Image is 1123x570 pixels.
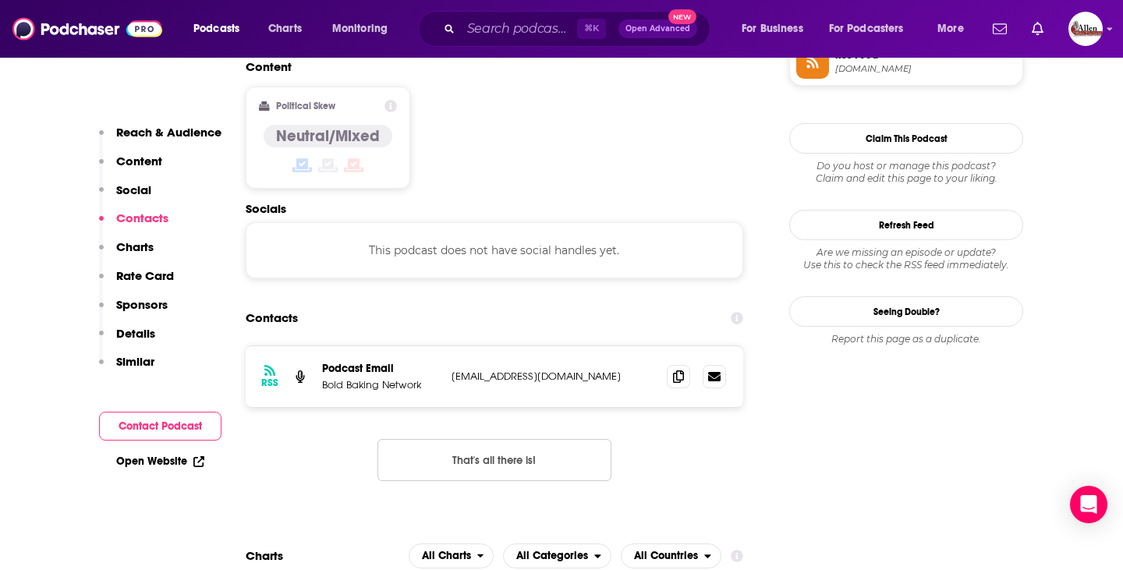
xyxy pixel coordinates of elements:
[503,543,611,568] button: open menu
[621,543,721,568] button: open menu
[409,543,494,568] button: open menu
[987,16,1013,42] a: Show notifications dropdown
[116,455,204,468] a: Open Website
[116,154,162,168] p: Content
[261,377,278,389] h3: RSS
[625,25,690,33] span: Open Advanced
[937,18,964,40] span: More
[1068,12,1103,46] button: Show profile menu
[182,16,260,41] button: open menu
[12,14,162,44] img: Podchaser - Follow, Share and Rate Podcasts
[829,18,904,40] span: For Podcasters
[789,296,1023,327] a: Seeing Double?
[621,543,721,568] h2: Countries
[926,16,983,41] button: open menu
[461,16,577,41] input: Search podcasts, credits, & more...
[116,239,154,254] p: Charts
[193,18,239,40] span: Podcasts
[433,11,725,47] div: Search podcasts, credits, & more...
[577,19,606,39] span: ⌘ K
[116,211,168,225] p: Contacts
[819,16,926,41] button: open menu
[1068,12,1103,46] img: User Profile
[99,354,154,383] button: Similar
[789,333,1023,345] div: Report this page as a duplicate.
[322,362,439,375] p: Podcast Email
[835,63,1016,75] span: feeds.simplecast.com
[99,412,221,441] button: Contact Podcast
[246,548,283,563] h2: Charts
[99,182,151,211] button: Social
[634,551,698,561] span: All Countries
[377,439,611,481] button: Nothing here.
[99,154,162,182] button: Content
[332,18,388,40] span: Monitoring
[789,210,1023,240] button: Refresh Feed
[516,551,588,561] span: All Categories
[322,378,439,391] p: Bold Baking Network
[246,222,743,278] div: This podcast does not have social handles yet.
[789,160,1023,185] div: Claim and edit this page to your liking.
[789,123,1023,154] button: Claim This Podcast
[409,543,494,568] h2: Platforms
[99,239,154,268] button: Charts
[99,326,155,355] button: Details
[268,18,302,40] span: Charts
[1070,486,1107,523] div: Open Intercom Messenger
[1068,12,1103,46] span: Logged in as AllenMedia
[276,101,335,112] h2: Political Skew
[503,543,611,568] h2: Categories
[731,16,823,41] button: open menu
[246,59,731,74] h2: Content
[789,160,1023,172] span: Do you host or manage this podcast?
[321,16,408,41] button: open menu
[789,246,1023,271] div: Are we missing an episode or update? Use this to check the RSS feed immediately.
[796,46,1016,79] a: RSS Feed[DOMAIN_NAME]
[668,9,696,24] span: New
[116,125,221,140] p: Reach & Audience
[742,18,803,40] span: For Business
[116,354,154,369] p: Similar
[116,297,168,312] p: Sponsors
[258,16,311,41] a: Charts
[116,326,155,341] p: Details
[452,370,654,383] p: [EMAIL_ADDRESS][DOMAIN_NAME]
[99,268,174,297] button: Rate Card
[246,201,743,216] h2: Socials
[99,297,168,326] button: Sponsors
[422,551,471,561] span: All Charts
[116,268,174,283] p: Rate Card
[99,125,221,154] button: Reach & Audience
[276,126,380,146] h4: Neutral/Mixed
[246,303,298,333] h2: Contacts
[618,19,697,38] button: Open AdvancedNew
[99,211,168,239] button: Contacts
[1026,16,1050,42] a: Show notifications dropdown
[116,182,151,197] p: Social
